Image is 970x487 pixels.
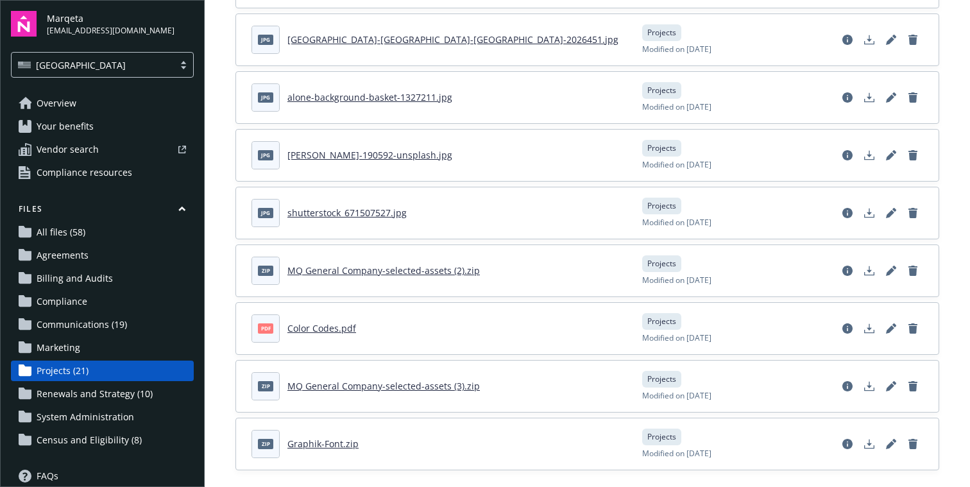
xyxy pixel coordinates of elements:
span: FAQs [37,466,58,486]
a: MQ General Company-selected-assets (3).zip [287,380,480,392]
a: Download document [859,434,880,454]
a: Graphik-Font.zip [287,438,359,450]
span: Marketing [37,337,80,358]
a: All files (58) [11,222,194,243]
a: Renewals and Strategy (10) [11,384,194,404]
a: Projects (21) [11,361,194,381]
a: Download document [859,261,880,281]
a: Delete document [903,87,923,108]
span: Modified on [DATE] [642,217,711,228]
span: Compliance resources [37,162,132,183]
span: [GEOGRAPHIC_DATA] [36,58,126,72]
span: [EMAIL_ADDRESS][DOMAIN_NAME] [47,25,174,37]
span: Projects [647,142,676,154]
a: Edit document [881,261,901,281]
span: Projects [647,85,676,96]
a: View file details [837,87,858,108]
a: Vendor search [11,139,194,160]
a: Edit document [881,87,901,108]
a: View file details [837,261,858,281]
a: View file details [837,203,858,223]
a: Billing and Audits [11,268,194,289]
button: Files [11,203,194,219]
span: jpg [258,150,273,160]
span: zip [258,439,273,449]
a: Delete document [903,261,923,281]
a: Delete document [903,318,923,339]
a: Edit document [881,434,901,454]
a: Download document [859,87,880,108]
span: zip [258,381,273,391]
span: Projects (21) [37,361,89,381]
img: navigator-logo.svg [11,11,37,37]
span: Projects [647,258,676,269]
span: Compliance [37,291,87,312]
span: Vendor search [37,139,99,160]
span: Modified on [DATE] [642,159,711,171]
a: Delete document [903,434,923,454]
a: MQ General Company-selected-assets (2).zip [287,264,480,277]
span: Agreements [37,245,89,266]
a: Census and Eligibility (8) [11,430,194,450]
a: Compliance [11,291,194,312]
span: jpg [258,35,273,44]
a: Color Codes.pdf [287,322,356,334]
a: Delete document [903,30,923,50]
a: Delete document [903,145,923,166]
a: Download document [859,30,880,50]
span: Modified on [DATE] [642,101,711,113]
span: Projects [647,27,676,38]
a: alone-background-basket-1327211.jpg [287,91,452,103]
span: Modified on [DATE] [642,275,711,286]
span: Marqeta [47,12,174,25]
a: shutterstock_671507527.jpg [287,207,407,219]
a: View file details [837,434,858,454]
span: Projects [647,373,676,385]
a: Delete document [903,376,923,397]
a: Download document [859,318,880,339]
span: pdf [258,323,273,333]
span: Modified on [DATE] [642,332,711,344]
a: Your benefits [11,116,194,137]
span: zip [258,266,273,275]
button: Marqeta[EMAIL_ADDRESS][DOMAIN_NAME] [47,11,194,37]
a: Marketing [11,337,194,358]
span: Your benefits [37,116,94,137]
a: Edit document [881,30,901,50]
span: jpg [258,92,273,102]
a: Download document [859,203,880,223]
a: Edit document [881,376,901,397]
a: Edit document [881,145,901,166]
a: View file details [837,376,858,397]
span: Projects [647,316,676,327]
a: View file details [837,30,858,50]
span: Renewals and Strategy (10) [37,384,153,404]
span: jpg [258,208,273,218]
span: [GEOGRAPHIC_DATA] [18,58,167,72]
span: Billing and Audits [37,268,113,289]
span: Census and Eligibility (8) [37,430,142,450]
a: System Administration [11,407,194,427]
a: Compliance resources [11,162,194,183]
span: All files (58) [37,222,85,243]
span: Communications (19) [37,314,127,335]
a: Edit document [881,203,901,223]
span: Projects [647,431,676,443]
span: Modified on [DATE] [642,448,711,459]
span: Projects [647,200,676,212]
a: Edit document [881,318,901,339]
a: View file details [837,318,858,339]
a: [PERSON_NAME]-190592-unsplash.jpg [287,149,452,161]
a: View file details [837,145,858,166]
a: FAQs [11,466,194,486]
a: Delete document [903,203,923,223]
a: Download document [859,376,880,397]
a: Download document [859,145,880,166]
a: Agreements [11,245,194,266]
span: Modified on [DATE] [642,390,711,402]
span: Overview [37,93,76,114]
a: [GEOGRAPHIC_DATA]-[GEOGRAPHIC_DATA]-[GEOGRAPHIC_DATA]-2026451.jpg [287,33,618,46]
a: Overview [11,93,194,114]
a: Communications (19) [11,314,194,335]
span: Modified on [DATE] [642,44,711,55]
